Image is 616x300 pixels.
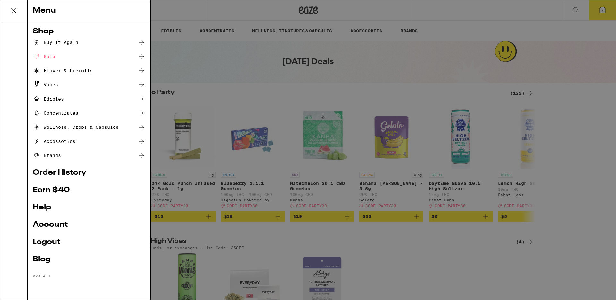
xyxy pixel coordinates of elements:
[33,53,55,60] div: Sale
[33,169,145,177] a: Order History
[33,39,78,46] div: Buy It Again
[33,256,145,263] a: Blog
[33,81,58,89] div: Vapes
[33,274,51,278] span: v 20.4.1
[33,67,145,75] a: Flower & Prerolls
[33,109,145,117] a: Concentrates
[33,28,145,35] a: Shop
[33,152,145,159] a: Brands
[33,81,145,89] a: Vapes
[33,137,145,145] a: Accessories
[33,67,93,75] div: Flower & Prerolls
[33,109,78,117] div: Concentrates
[33,221,145,229] a: Account
[33,186,145,194] a: Earn $ 40
[33,238,145,246] a: Logout
[28,0,150,21] div: Menu
[33,39,145,46] a: Buy It Again
[33,204,145,211] a: Help
[33,95,64,103] div: Edibles
[33,123,145,131] a: Wellness, Drops & Capsules
[33,123,119,131] div: Wellness, Drops & Capsules
[33,137,75,145] div: Accessories
[33,152,61,159] div: Brands
[33,53,145,60] a: Sale
[33,95,145,103] a: Edibles
[4,4,46,10] span: Hi. Need any help?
